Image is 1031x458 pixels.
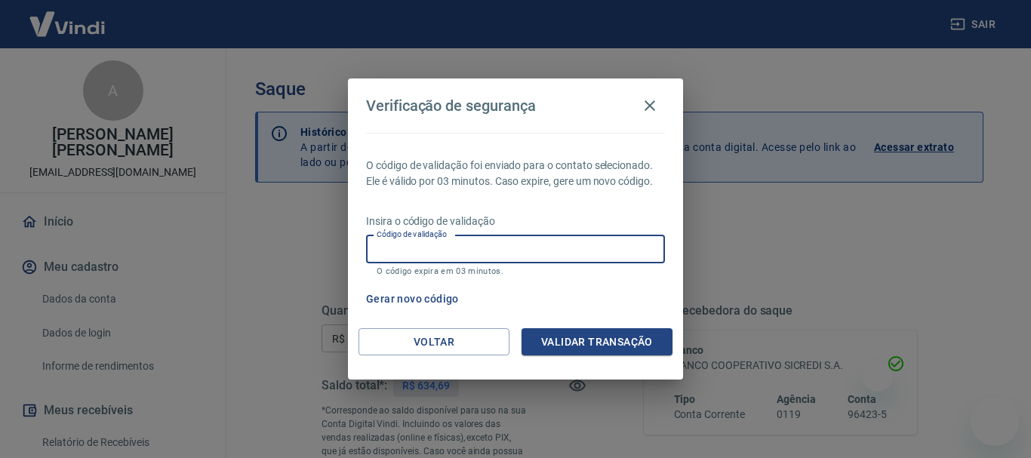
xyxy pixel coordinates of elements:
[377,229,447,240] label: Código de validação
[360,285,465,313] button: Gerar novo código
[366,97,536,115] h4: Verificação de segurança
[366,214,665,229] p: Insira o código de validação
[971,398,1019,446] iframe: Botão para abrir a janela de mensagens
[522,328,672,356] button: Validar transação
[863,361,893,392] iframe: Fechar mensagem
[366,158,665,189] p: O código de validação foi enviado para o contato selecionado. Ele é válido por 03 minutos. Caso e...
[377,266,654,276] p: O código expira em 03 minutos.
[359,328,509,356] button: Voltar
